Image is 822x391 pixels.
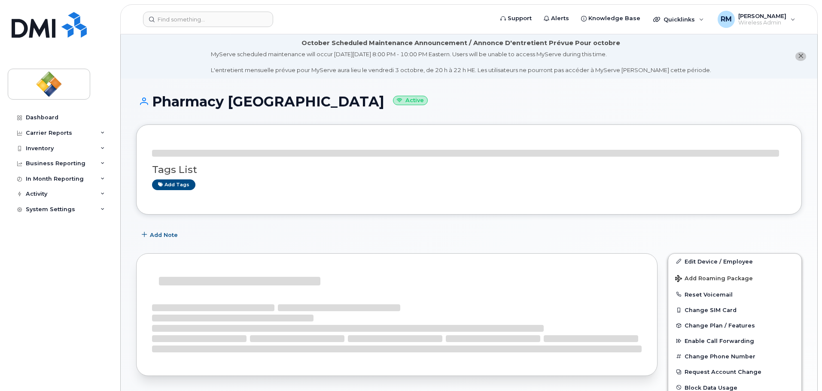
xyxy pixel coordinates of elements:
[668,349,801,364] button: Change Phone Number
[795,52,806,61] button: close notification
[301,39,620,48] div: October Scheduled Maintenance Announcement / Annonce D'entretient Prévue Pour octobre
[136,94,802,109] h1: Pharmacy [GEOGRAPHIC_DATA]
[685,322,755,329] span: Change Plan / Features
[668,287,801,302] button: Reset Voicemail
[668,269,801,287] button: Add Roaming Package
[152,179,195,190] a: Add tags
[668,254,801,269] a: Edit Device / Employee
[393,96,428,106] small: Active
[668,364,801,379] button: Request Account Change
[152,164,786,175] h3: Tags List
[136,227,185,243] button: Add Note
[150,231,178,239] span: Add Note
[675,275,753,283] span: Add Roaming Package
[668,302,801,318] button: Change SIM Card
[211,50,711,74] div: MyServe scheduled maintenance will occur [DATE][DATE] 8:00 PM - 10:00 PM Eastern. Users will be u...
[668,318,801,333] button: Change Plan / Features
[685,338,754,344] span: Enable Call Forwarding
[668,333,801,349] button: Enable Call Forwarding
